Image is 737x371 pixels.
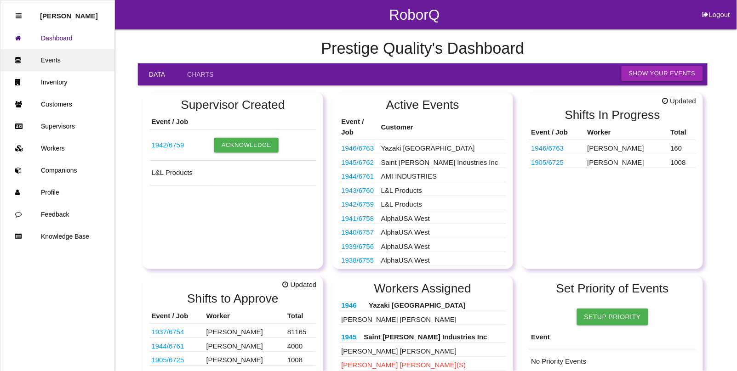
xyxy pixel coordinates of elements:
td: L&L Products [149,161,317,185]
td: L&L Products [379,196,507,210]
a: 1945 [342,333,357,341]
td: L1M8 10C666 GF [339,140,379,154]
th: Total [668,125,697,140]
td: [PERSON_NAME] [204,352,285,366]
a: Dashboard [0,27,114,49]
th: Total [285,309,316,324]
td: [PERSON_NAME] [PERSON_NAME] (S) [339,357,507,371]
td: 81165 [285,324,316,338]
td: 1008 [668,154,697,168]
h2: Set Priority of Events [529,282,696,295]
a: 1937/6754 [152,328,184,336]
a: 1940/6757 [342,228,374,236]
td: AlphaUSA West [379,252,507,266]
td: 10301666 [529,154,585,168]
td: 4000 [285,337,316,352]
th: Event / Job [149,114,212,129]
td: 68375451AE/50AE, 68483789AE,88AE [339,154,379,168]
td: AlphaUSA West [379,266,507,280]
a: Inventory [0,71,114,93]
tr: 10301666 [529,154,696,168]
td: AMI INDUSTRIES [379,168,507,182]
th: Worker [585,125,668,140]
td: 68545120AD/121AD (537369 537371) [339,182,379,196]
button: Show Your Events [622,66,703,81]
td: [PERSON_NAME] [PERSON_NAME] [339,343,507,357]
td: Yazaki [GEOGRAPHIC_DATA] [379,140,507,154]
tr: L1M8 10C666 GF [529,140,696,154]
td: 68232622AC-B [339,196,379,210]
a: Customers [0,93,114,115]
a: 1945/6762 [342,158,374,166]
a: 1946/6763 [531,144,564,152]
a: Events [0,49,114,71]
a: 1905/6725 [531,158,564,166]
td: AlphaUSA West [379,238,507,252]
td: S1873 [339,210,379,224]
td: BA1194-02 [339,252,379,266]
td: [PERSON_NAME] [PERSON_NAME] [339,311,507,325]
td: [PERSON_NAME] [585,140,668,154]
h2: Shifts to Approve [149,292,317,305]
a: Workers [0,137,114,159]
td: 21018663 [339,168,379,182]
td: 160 [668,140,697,154]
td: AlphaUSA West [379,224,507,238]
th: Event / Job [529,125,585,140]
div: Close [16,5,22,27]
th: Event [529,325,696,349]
tr: 21018663 [149,337,317,352]
a: Feedback [0,203,114,225]
th: 68375451AE/50AE, 68483789AE,88AE [339,330,362,343]
td: L&L Products [379,182,507,196]
a: 1939/6756 [342,242,374,250]
h2: Active Events [339,98,507,112]
th: Event / Job [149,309,204,324]
button: Acknowledge [214,138,279,152]
th: Yazaki [GEOGRAPHIC_DATA] [366,298,506,311]
th: Worker [204,309,285,324]
a: Data [138,63,176,85]
a: 1905/6725 [152,356,184,364]
a: Companions [0,159,114,181]
h2: Workers Assigned [339,282,507,295]
a: 1944/6761 [342,172,374,180]
th: Saint [PERSON_NAME] Industries Inc [362,330,507,343]
a: Setup Priority [577,309,648,325]
a: 1946 [342,301,357,309]
td: S2050-00 [339,238,379,252]
td: [PERSON_NAME] [585,154,668,168]
a: 1938/6755 [342,256,374,264]
h4: Prestige Quality 's Dashboard [138,40,708,57]
tr: K9250H [149,324,317,338]
a: 1942/6759 [342,200,374,208]
a: 1944/6761 [152,342,184,350]
td: 68232622AC-B [149,129,212,160]
span: Updated [283,280,317,290]
td: [PERSON_NAME] [204,337,285,352]
td: K13360 [339,224,379,238]
a: Charts [176,63,224,85]
a: 1941/6758 [342,214,374,222]
td: [PERSON_NAME] [204,324,285,338]
th: Event / Job [339,114,379,140]
h2: Shifts In Progress [529,108,696,122]
td: Saint [PERSON_NAME] Industries Inc [379,154,507,168]
th: Customer [379,114,507,140]
td: K9250H [339,266,379,280]
tr: 10301666 [149,352,317,366]
a: 1943/6760 [342,186,374,194]
h2: Supervisor Created [149,98,317,112]
td: AlphaUSA West [379,210,507,224]
th: L1M8 10C666 GF [339,298,367,311]
a: 1946/6763 [342,144,374,152]
td: L1M8 10C666 GF [529,140,585,154]
a: Supervisors [0,115,114,137]
span: Updated [662,96,696,107]
a: Profile [0,181,114,203]
a: Knowledge Base [0,225,114,247]
p: Rosie Blandino [40,5,98,20]
td: 1008 [285,352,316,366]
